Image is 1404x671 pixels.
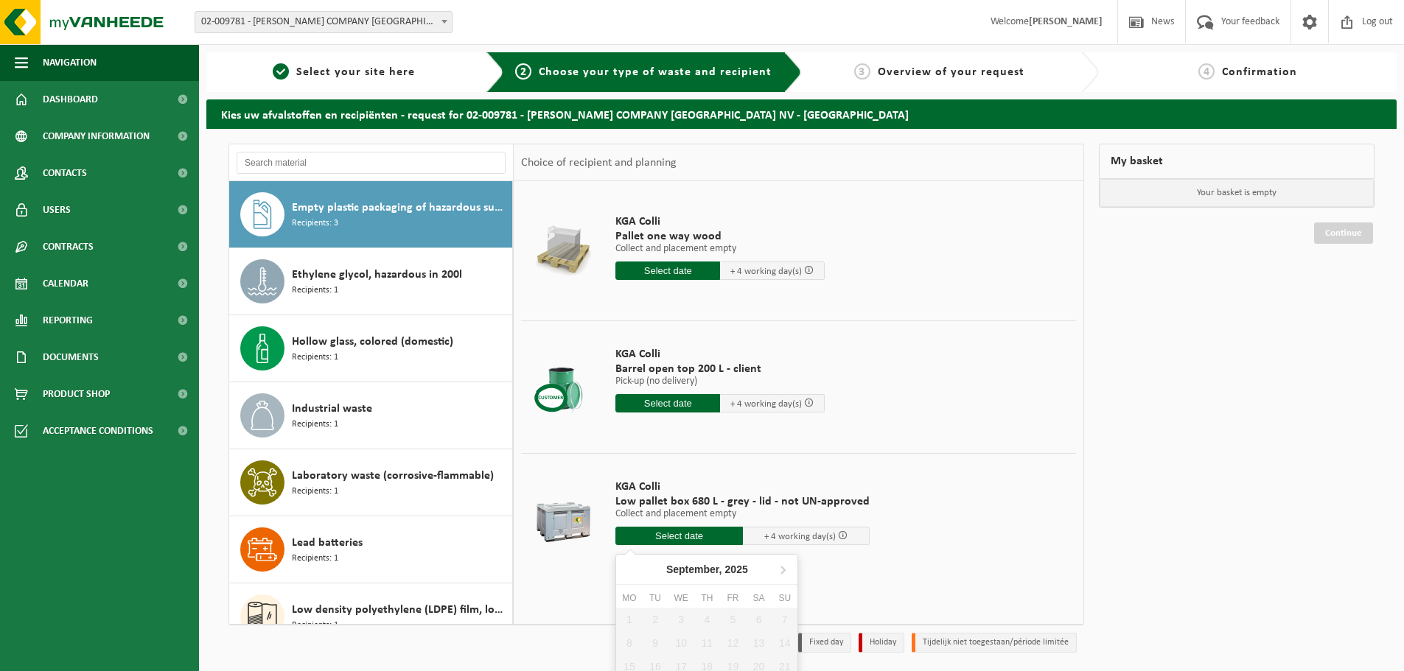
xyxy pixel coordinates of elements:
span: Hollow glass, colored (domestic) [292,333,453,351]
div: Sa [746,591,772,605]
div: Choice of recipient and planning [514,144,684,181]
span: Pallet one way wood [615,229,825,244]
button: Industrial waste Recipients: 1 [229,382,513,449]
span: Dashboard [43,81,98,118]
span: Product Shop [43,376,110,412]
span: 4 [1198,63,1215,80]
span: Calendar [43,265,88,302]
span: 02-009781 - LOUIS DREYFUS COMPANY BELGIUM NV - GENT [195,12,452,32]
div: Su [772,591,797,605]
div: Th [694,591,720,605]
span: Barrel open top 200 L - client [615,362,825,376]
i: 2025 [725,564,748,575]
span: KGA Colli [615,214,825,229]
span: 3 [854,63,870,80]
button: Ethylene glycol, hazardous in 200l Recipients: 1 [229,248,513,315]
span: Low density polyethylene (LDPE) film, loose, clear [292,601,509,619]
a: 1Select your site here [214,63,475,81]
span: Users [43,192,71,228]
button: Hollow glass, colored (domestic) Recipients: 1 [229,315,513,382]
span: Choose your type of waste and recipient [539,66,772,78]
span: Confirmation [1222,66,1297,78]
span: Navigation [43,44,97,81]
div: Fr [720,591,746,605]
span: Lead batteries [292,534,363,552]
span: Recipients: 1 [292,351,338,365]
strong: [PERSON_NAME] [1029,16,1103,27]
span: Acceptance conditions [43,412,153,449]
span: KGA Colli [615,479,870,494]
button: Low density polyethylene (LDPE) film, loose, clear Recipients: 1 [229,583,513,650]
button: Empty plastic packaging of hazardous substances Recipients: 3 [229,181,513,248]
span: Empty plastic packaging of hazardous substances [292,199,509,217]
span: Contacts [43,155,87,192]
span: + 4 working day(s) [764,532,836,541]
span: 02-009781 - LOUIS DREYFUS COMPANY BELGIUM NV - GENT [195,11,453,33]
h2: Kies uw afvalstoffen en recipiënten - request for 02-009781 - [PERSON_NAME] COMPANY [GEOGRAPHIC_D... [206,99,1397,128]
span: Overview of your request [878,66,1024,78]
div: My basket [1099,144,1375,179]
span: Select your site here [296,66,415,78]
span: + 4 working day(s) [730,267,802,276]
button: Laboratory waste (corrosive-flammable) Recipients: 1 [229,449,513,516]
span: Recipients: 1 [292,485,338,499]
input: Select date [615,527,743,545]
p: Collect and placement empty [615,509,870,519]
p: Pick-up (no delivery) [615,376,825,387]
span: Recipients: 1 [292,619,338,633]
span: Recipients: 1 [292,418,338,432]
div: Mo [616,591,642,605]
span: Industrial waste [292,400,372,418]
span: 1 [273,63,289,80]
span: Documents [43,339,99,376]
span: Recipients: 3 [292,217,338,231]
input: Select date [615,394,720,412]
span: Low pallet box 680 L - grey - lid - not UN-approved [615,494,870,509]
span: Company information [43,118,150,155]
button: Lead batteries Recipients: 1 [229,516,513,583]
p: Your basket is empty [1100,179,1374,207]
span: Laboratory waste (corrosive-flammable) [292,467,494,485]
span: Recipients: 1 [292,552,338,566]
div: Tu [642,591,668,605]
span: Recipients: 1 [292,284,338,298]
span: Contracts [43,228,94,265]
li: Fixed day [798,633,851,653]
div: We [668,591,694,605]
input: Select date [615,261,720,280]
input: Search material [237,152,506,174]
a: Continue [1314,222,1373,244]
span: Ethylene glycol, hazardous in 200l [292,266,462,284]
p: Collect and placement empty [615,244,825,254]
span: KGA Colli [615,347,825,362]
span: Reporting [43,302,93,339]
li: Holiday [859,633,904,653]
li: Tijdelijk niet toegestaan/période limitée [912,633,1077,653]
div: September, [660,558,754,581]
span: 2 [515,63,531,80]
span: + 4 working day(s) [730,399,802,409]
